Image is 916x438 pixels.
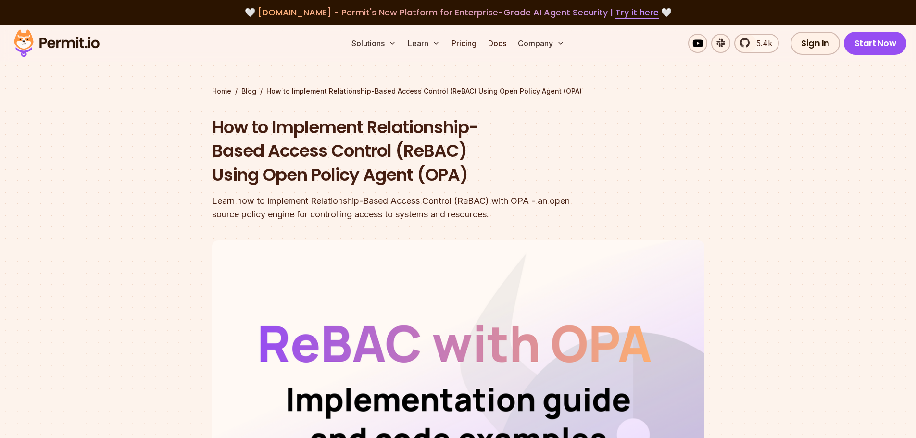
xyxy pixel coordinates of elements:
[844,32,907,55] a: Start Now
[615,6,659,19] a: Try it here
[212,87,231,96] a: Home
[348,34,400,53] button: Solutions
[734,34,779,53] a: 5.4k
[751,38,772,49] span: 5.4k
[791,32,840,55] a: Sign In
[212,194,581,221] div: Learn how to implement Relationship-Based Access Control (ReBAC) with OPA - an open source policy...
[212,115,581,187] h1: How to Implement Relationship-Based Access Control (ReBAC) Using Open Policy Agent (OPA)
[241,87,256,96] a: Blog
[484,34,510,53] a: Docs
[23,6,893,19] div: 🤍 🤍
[258,6,659,18] span: [DOMAIN_NAME] - Permit's New Platform for Enterprise-Grade AI Agent Security |
[448,34,480,53] a: Pricing
[404,34,444,53] button: Learn
[514,34,568,53] button: Company
[212,87,704,96] div: / /
[10,27,104,60] img: Permit logo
